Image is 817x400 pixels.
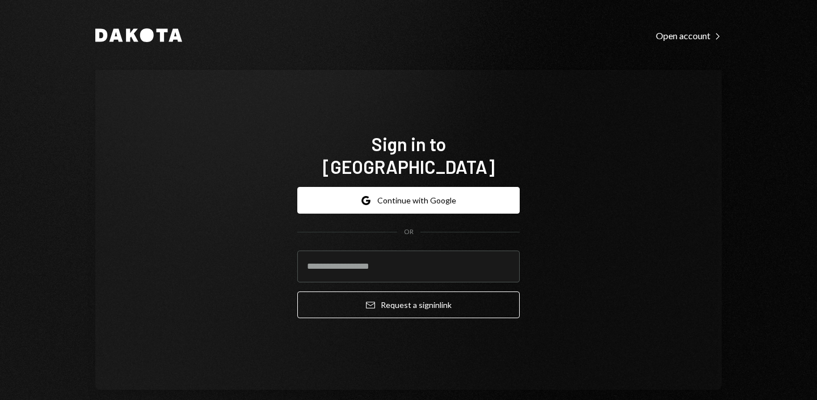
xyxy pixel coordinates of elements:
[656,29,722,41] a: Open account
[656,30,722,41] div: Open account
[297,291,520,318] button: Request a signinlink
[297,187,520,214] button: Continue with Google
[404,227,414,237] div: OR
[297,132,520,178] h1: Sign in to [GEOGRAPHIC_DATA]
